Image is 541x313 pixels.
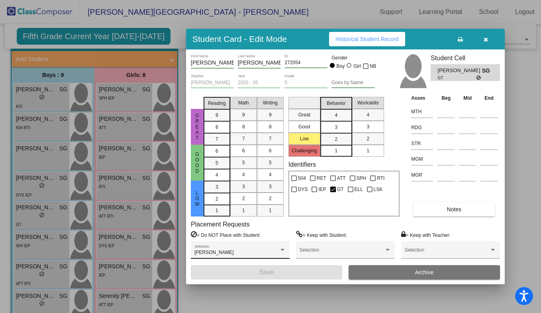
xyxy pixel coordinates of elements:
[370,61,376,71] span: NB
[447,206,461,213] span: Notes
[335,124,337,131] span: 3
[296,231,347,239] label: = Keep with Student:
[329,32,405,46] button: Historical Student Record
[335,136,337,143] span: 2
[401,231,451,239] label: = Keep with Teacher:
[194,152,201,174] span: Good
[216,183,218,191] span: 3
[242,195,245,202] span: 2
[269,207,272,214] span: 1
[269,183,272,190] span: 3
[269,123,272,130] span: 8
[337,173,346,183] span: ATT
[242,123,245,130] span: 8
[374,185,383,194] span: LSK
[216,136,218,143] span: 7
[357,99,379,106] span: Workskills
[437,75,476,81] span: GT
[478,94,500,102] th: End
[377,173,384,183] span: RTI
[457,94,478,102] th: Mid
[284,80,327,86] input: grade
[284,60,327,66] input: Enter ID
[191,220,250,228] label: Placement Requests
[327,100,345,107] span: Behavior
[367,123,369,130] span: 3
[269,171,272,178] span: 4
[216,112,218,119] span: 9
[259,269,274,276] span: Save
[269,147,272,154] span: 6
[357,173,367,183] span: SPH
[238,80,281,86] input: year
[336,63,345,70] div: Boy
[298,185,308,194] span: DYS
[331,54,374,61] mat-label: Gender
[242,159,245,166] span: 5
[349,265,500,280] button: Archive
[208,100,226,107] span: Reading
[335,147,337,154] span: 1
[191,80,234,86] input: teacher
[413,202,495,217] button: Notes
[269,195,272,202] span: 2
[367,111,369,118] span: 4
[411,153,433,165] input: assessment
[335,112,337,119] span: 4
[242,135,245,142] span: 7
[367,147,369,154] span: 1
[269,135,272,142] span: 7
[335,36,399,42] span: Historical Student Record
[298,173,306,183] span: 504
[411,169,433,181] input: assessment
[411,106,433,118] input: assessment
[435,94,457,102] th: Beg
[191,265,342,280] button: Save
[263,99,278,106] span: Writing
[409,94,435,102] th: Asses
[194,250,234,255] span: [PERSON_NAME]
[355,185,363,194] span: ELL
[242,183,245,190] span: 3
[431,54,500,62] h3: Student Cell
[216,148,218,155] span: 6
[482,67,493,75] span: SG
[242,111,245,118] span: 9
[337,185,344,194] span: GT
[437,67,482,75] span: [PERSON_NAME]
[415,269,434,276] span: Archive
[216,195,218,203] span: 2
[269,111,272,118] span: 9
[242,147,245,154] span: 6
[192,34,287,44] h3: Student Card - Edit Mode
[242,171,245,178] span: 4
[216,159,218,167] span: 5
[238,99,249,106] span: Math
[331,80,374,86] input: goes by name
[318,185,326,194] span: IEP
[194,113,201,141] span: Great
[216,207,218,214] span: 1
[353,63,361,70] div: Girl
[191,231,261,239] label: = Do NOT Place with Student:
[288,161,316,168] label: Identifiers
[242,207,245,214] span: 1
[411,122,433,134] input: assessment
[216,171,218,179] span: 4
[216,124,218,131] span: 8
[411,138,433,150] input: assessment
[269,159,272,166] span: 5
[194,190,201,207] span: Low
[367,135,369,142] span: 2
[317,173,326,183] span: RET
